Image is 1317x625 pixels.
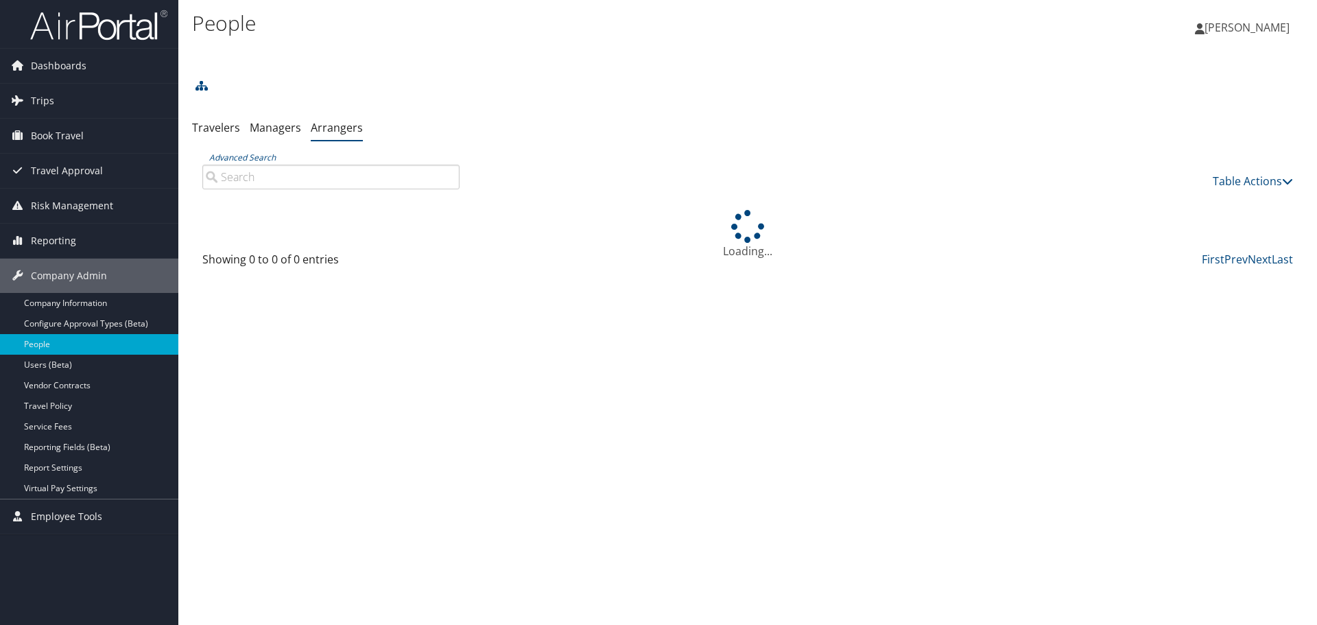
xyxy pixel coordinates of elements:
[31,259,107,293] span: Company Admin
[31,49,86,83] span: Dashboards
[31,154,103,188] span: Travel Approval
[1248,252,1272,267] a: Next
[31,189,113,223] span: Risk Management
[31,224,76,258] span: Reporting
[1195,7,1303,48] a: [PERSON_NAME]
[31,119,84,153] span: Book Travel
[192,210,1303,259] div: Loading...
[1272,252,1293,267] a: Last
[202,251,460,274] div: Showing 0 to 0 of 0 entries
[192,120,240,135] a: Travelers
[30,9,167,41] img: airportal-logo.png
[202,165,460,189] input: Advanced Search
[1224,252,1248,267] a: Prev
[31,84,54,118] span: Trips
[311,120,363,135] a: Arrangers
[1202,252,1224,267] a: First
[250,120,301,135] a: Managers
[192,9,933,38] h1: People
[1213,174,1293,189] a: Table Actions
[31,499,102,534] span: Employee Tools
[1205,20,1290,35] span: [PERSON_NAME]
[209,152,276,163] a: Advanced Search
